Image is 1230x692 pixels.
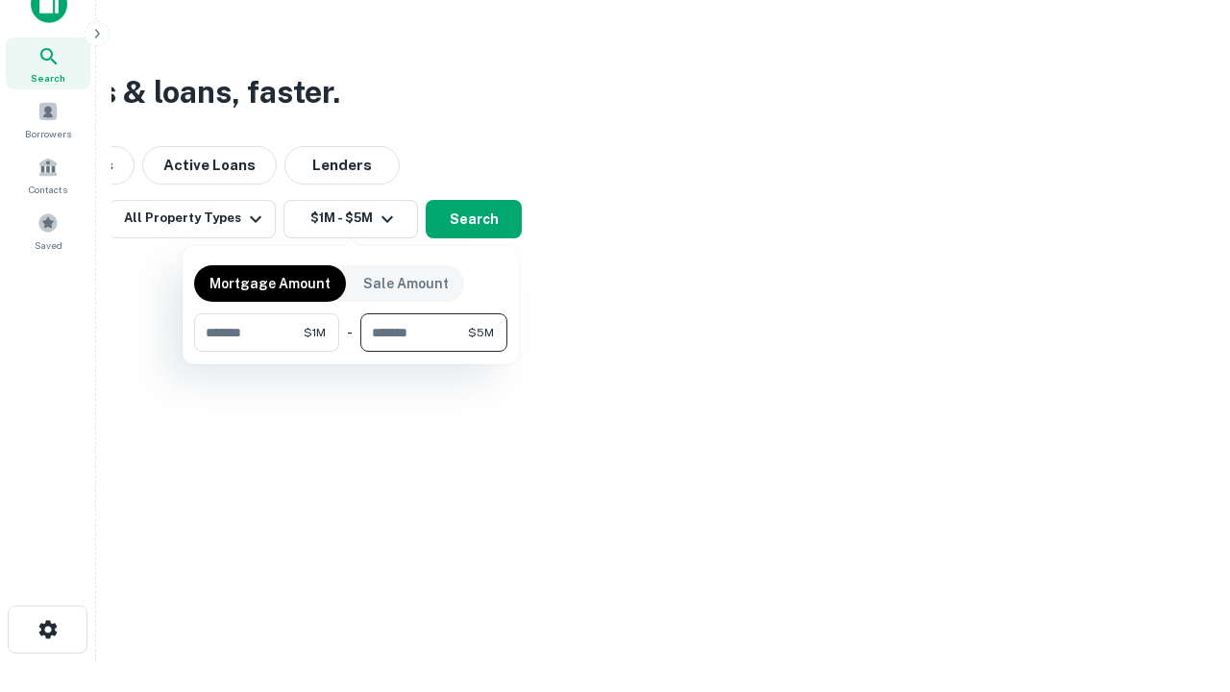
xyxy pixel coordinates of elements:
[468,324,494,341] span: $5M
[1134,477,1230,569] iframe: Chat Widget
[347,313,353,352] div: -
[363,273,449,294] p: Sale Amount
[209,273,331,294] p: Mortgage Amount
[304,324,326,341] span: $1M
